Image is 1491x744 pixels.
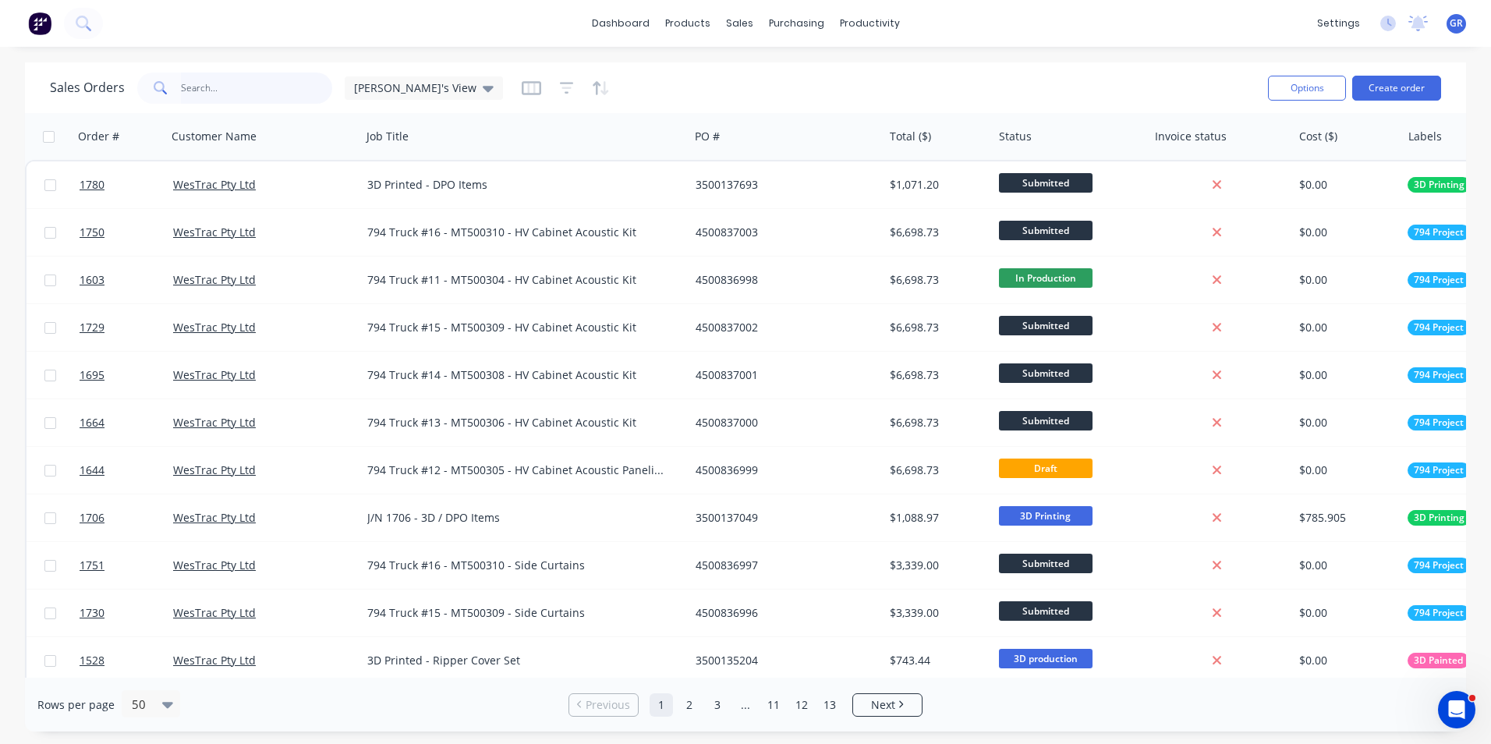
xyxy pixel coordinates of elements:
a: Page 1 is your current page [650,693,673,717]
div: 4500836997 [696,558,869,573]
span: [PERSON_NAME]'s View [354,80,476,96]
span: GR [1450,16,1463,30]
button: 794 Project [1408,605,1470,621]
span: Draft [999,459,1093,478]
a: Page 12 [790,693,813,717]
div: settings [1309,12,1368,35]
a: WesTrac Pty Ltd [173,510,256,525]
a: Previous page [569,697,638,713]
iframe: Intercom live chat [1438,691,1475,728]
span: 1751 [80,558,104,573]
span: 1603 [80,272,104,288]
div: $6,698.73 [890,415,982,430]
div: $0.00 [1299,462,1391,478]
div: $6,698.73 [890,462,982,478]
button: 794 Project [1408,367,1470,383]
span: Previous [586,697,630,713]
a: Next page [853,697,922,713]
span: 794 Project [1414,558,1464,573]
span: In Production [999,268,1093,288]
div: productivity [832,12,908,35]
button: 794 Project [1408,558,1470,573]
a: WesTrac Pty Ltd [173,415,256,430]
span: 794 Project [1414,272,1464,288]
div: Labels [1408,129,1442,144]
a: WesTrac Pty Ltd [173,653,256,668]
span: 3D Printing [999,506,1093,526]
a: WesTrac Pty Ltd [173,605,256,620]
div: Customer Name [172,129,257,144]
a: 1729 [80,304,173,351]
a: WesTrac Pty Ltd [173,225,256,239]
div: Invoice status [1155,129,1227,144]
div: $3,339.00 [890,558,982,573]
div: $6,698.73 [890,320,982,335]
div: 4500837003 [696,225,869,240]
div: Status [999,129,1032,144]
a: Jump forward [734,693,757,717]
span: 1780 [80,177,104,193]
span: 1528 [80,653,104,668]
span: 794 Project [1414,415,1464,430]
div: 794 Truck #16 - MT500310 - HV Cabinet Acoustic Kit [367,225,667,240]
div: 794 Truck #14 - MT500308 - HV Cabinet Acoustic Kit [367,367,667,383]
div: Job Title [367,129,409,144]
div: Order # [78,129,119,144]
span: 3D Painted [1414,653,1463,668]
ul: Pagination [562,693,929,717]
span: Submitted [999,316,1093,335]
div: 794 Truck #13 - MT500306 - HV Cabinet Acoustic Kit [367,415,667,430]
div: 3500137049 [696,510,869,526]
span: 1729 [80,320,104,335]
a: Page 3 [706,693,729,717]
span: 3D Printing [1414,177,1464,193]
div: $785.905 [1299,510,1391,526]
div: $0.00 [1299,225,1391,240]
div: $1,088.97 [890,510,982,526]
span: 794 Project [1414,225,1464,240]
div: $0.00 [1299,415,1391,430]
div: 794 Truck #12 - MT500305 - HV Cabinet Acoustic Paneling [367,462,667,478]
div: $0.00 [1299,320,1391,335]
span: Submitted [999,363,1093,383]
a: 1750 [80,209,173,256]
span: 1730 [80,605,104,621]
span: 794 Project [1414,605,1464,621]
span: 3D production [999,649,1093,668]
div: 3D Printed - DPO Items [367,177,667,193]
a: 1664 [80,399,173,446]
div: $0.00 [1299,367,1391,383]
a: WesTrac Pty Ltd [173,462,256,477]
span: Submitted [999,221,1093,240]
span: 1706 [80,510,104,526]
div: 3D Printed - Ripper Cover Set [367,653,667,668]
a: dashboard [584,12,657,35]
div: 794 Truck #11 - MT500304 - HV Cabinet Acoustic Kit [367,272,667,288]
span: 3D Printing [1414,510,1464,526]
a: Page 13 [818,693,841,717]
div: 4500837002 [696,320,869,335]
img: Factory [28,12,51,35]
span: Submitted [999,554,1093,573]
a: WesTrac Pty Ltd [173,558,256,572]
a: WesTrac Pty Ltd [173,272,256,287]
div: purchasing [761,12,832,35]
div: 794 Truck #15 - MT500309 - HV Cabinet Acoustic Kit [367,320,667,335]
a: Page 11 [762,693,785,717]
span: 1664 [80,415,104,430]
button: Options [1268,76,1346,101]
div: 4500837001 [696,367,869,383]
a: 1706 [80,494,173,541]
span: 1750 [80,225,104,240]
div: 4500836996 [696,605,869,621]
div: Total ($) [890,129,931,144]
a: 1603 [80,257,173,303]
div: $0.00 [1299,653,1391,668]
div: 794 Truck #16 - MT500310 - Side Curtains [367,558,667,573]
div: $6,698.73 [890,225,982,240]
a: 1730 [80,590,173,636]
div: $3,339.00 [890,605,982,621]
input: Search... [181,73,333,104]
span: Submitted [999,411,1093,430]
div: $6,698.73 [890,367,982,383]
